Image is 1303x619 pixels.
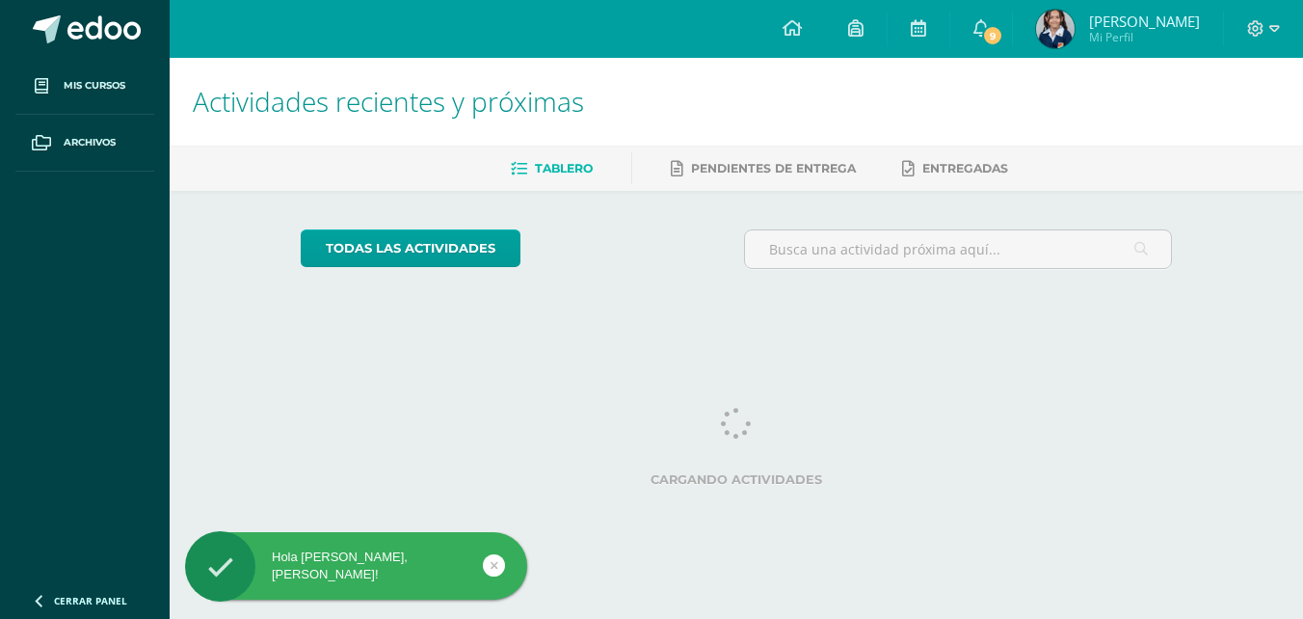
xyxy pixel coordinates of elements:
[1036,10,1075,48] img: eab41324b9ac9c6667fbdb11dc42e9a2.png
[15,115,154,172] a: Archivos
[15,58,154,115] a: Mis cursos
[193,83,584,120] span: Actividades recientes y próximas
[535,161,593,175] span: Tablero
[185,549,527,583] div: Hola [PERSON_NAME], [PERSON_NAME]!
[64,135,116,150] span: Archivos
[64,78,125,94] span: Mis cursos
[745,230,1172,268] input: Busca una actividad próxima aquí...
[691,161,856,175] span: Pendientes de entrega
[902,153,1008,184] a: Entregadas
[1089,29,1200,45] span: Mi Perfil
[54,594,127,607] span: Cerrar panel
[1089,12,1200,31] span: [PERSON_NAME]
[922,161,1008,175] span: Entregadas
[511,153,593,184] a: Tablero
[301,229,520,267] a: todas las Actividades
[981,25,1002,46] span: 9
[671,153,856,184] a: Pendientes de entrega
[301,472,1173,487] label: Cargando actividades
